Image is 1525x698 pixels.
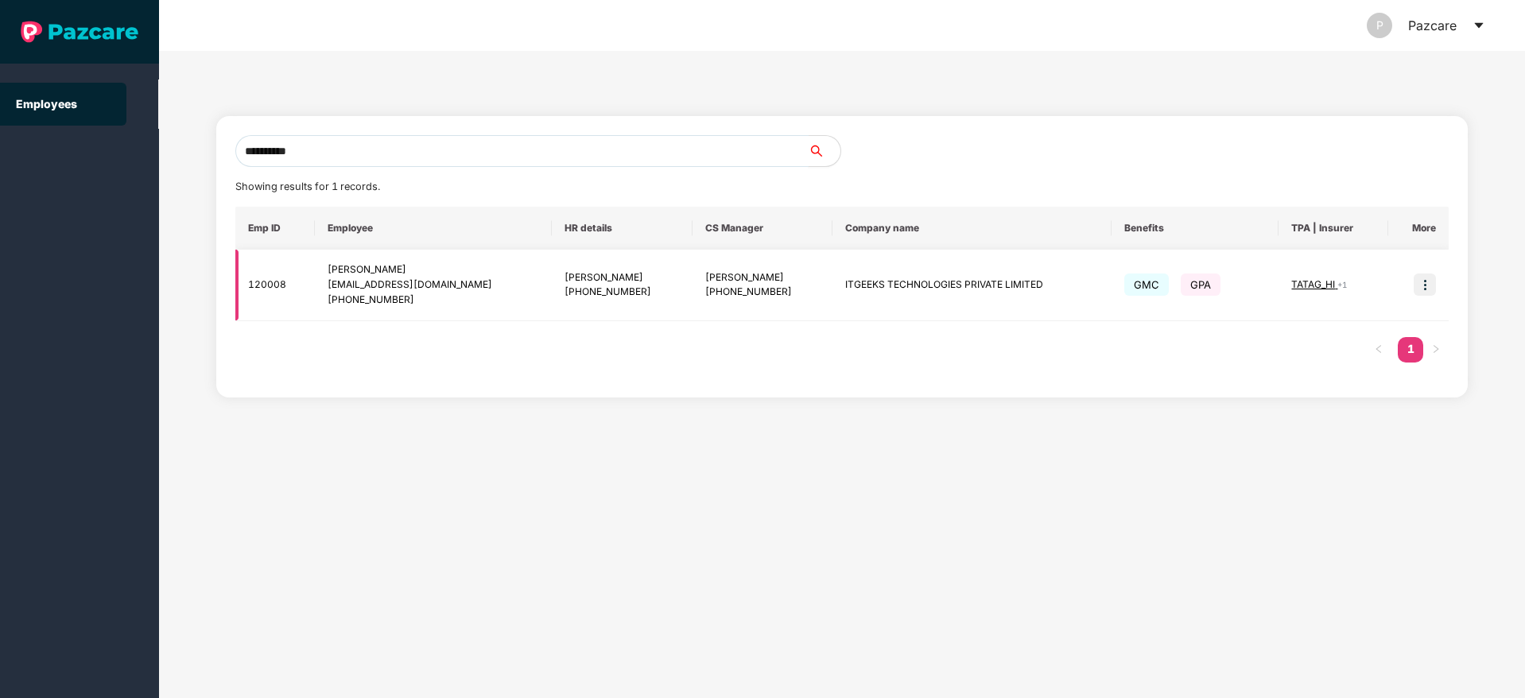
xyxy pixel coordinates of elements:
[832,207,1112,250] th: Company name
[1431,344,1441,354] span: right
[808,135,841,167] button: search
[16,97,77,111] a: Employees
[1337,280,1347,289] span: + 1
[808,145,840,157] span: search
[705,285,820,300] div: [PHONE_NUMBER]
[1112,207,1279,250] th: Benefits
[565,285,679,300] div: [PHONE_NUMBER]
[1291,278,1337,290] span: TATAG_HI
[315,207,553,250] th: Employee
[235,250,315,321] td: 120008
[1376,13,1383,38] span: P
[235,180,380,192] span: Showing results for 1 records.
[552,207,692,250] th: HR details
[1279,207,1388,250] th: TPA | Insurer
[235,207,315,250] th: Emp ID
[1473,19,1485,32] span: caret-down
[1398,337,1423,363] li: 1
[705,270,820,285] div: [PERSON_NAME]
[328,293,540,308] div: [PHONE_NUMBER]
[832,250,1112,321] td: ITGEEKS TECHNOLOGIES PRIVATE LIMITED
[1374,344,1383,354] span: left
[1414,273,1436,296] img: icon
[1423,337,1449,363] li: Next Page
[1423,337,1449,363] button: right
[1388,207,1449,250] th: More
[1124,273,1169,296] span: GMC
[1181,273,1220,296] span: GPA
[693,207,832,250] th: CS Manager
[328,262,540,277] div: [PERSON_NAME]
[1366,337,1391,363] li: Previous Page
[1366,337,1391,363] button: left
[328,277,540,293] div: [EMAIL_ADDRESS][DOMAIN_NAME]
[1398,337,1423,361] a: 1
[565,270,679,285] div: [PERSON_NAME]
